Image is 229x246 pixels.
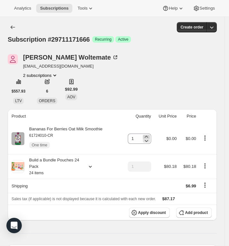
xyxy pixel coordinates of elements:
[8,179,121,193] th: Shipping
[184,164,196,169] span: $80.18
[186,136,196,141] span: $0.00
[6,218,22,233] div: Open Intercom Messenger
[23,54,119,61] div: [PERSON_NAME] Woltemate
[186,184,196,188] span: $6.99
[74,4,98,13] button: Tools
[29,171,44,175] small: 24 items
[8,22,18,32] button: Subscriptions
[169,6,177,11] span: Help
[42,86,52,96] button: 6
[24,157,82,176] div: Build a Bundle Pouches 24 Pack
[14,6,31,11] span: Analytics
[23,72,58,78] button: Product actions
[24,126,102,152] div: Bananas For Berries Oat Milk Smoothie
[164,164,177,169] span: $80.18
[200,162,210,169] button: Product actions
[46,89,48,94] span: 6
[166,136,177,141] span: $0.00
[12,132,24,145] img: product img
[23,63,119,70] span: [EMAIL_ADDRESS][DOMAIN_NAME]
[95,37,111,42] span: Recurring
[129,208,170,218] button: Apply discount
[118,37,128,42] span: Active
[162,196,175,201] span: $87.17
[12,89,25,94] span: $557.93
[10,4,35,13] button: Analytics
[177,22,207,32] button: Create order
[153,109,179,123] th: Unit Price
[185,210,208,215] span: Add product
[8,86,29,96] button: $557.93
[200,135,210,142] button: Product actions
[15,99,22,103] span: LTV
[159,4,188,13] button: Help
[121,109,153,123] th: Quantity
[8,109,121,123] th: Product
[40,6,69,11] span: Subscriptions
[32,143,47,148] span: One time
[176,208,212,218] button: Add product
[8,36,90,43] span: Subscription #29711171666
[179,109,198,123] th: Price
[78,6,87,11] span: Tools
[36,4,72,13] button: Subscriptions
[189,4,219,13] button: Settings
[181,25,203,30] span: Create order
[138,210,166,215] span: Apply discount
[12,197,156,201] span: Sales tax (if applicable) is not displayed because it is calculated with each new order.
[65,86,78,93] span: $92.99
[8,54,18,64] span: Jess Woltemate
[200,6,215,11] span: Settings
[29,133,53,138] small: 61724010-CR
[200,182,210,189] button: Shipping actions
[39,99,55,103] span: ORDERS
[67,95,75,99] span: AOV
